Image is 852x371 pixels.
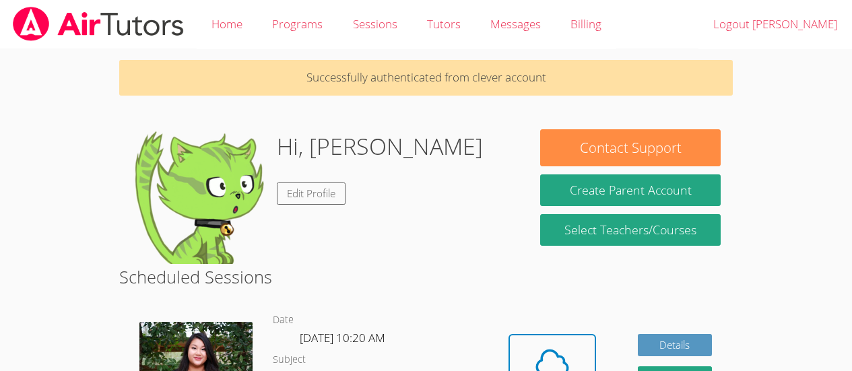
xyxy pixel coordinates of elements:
dt: Subject [273,351,306,368]
img: default.png [131,129,266,264]
dt: Date [273,312,294,329]
h1: Hi, [PERSON_NAME] [277,129,483,164]
button: Create Parent Account [540,174,720,206]
button: Contact Support [540,129,720,166]
span: [DATE] 10:20 AM [300,330,385,345]
h2: Scheduled Sessions [119,264,733,290]
p: Successfully authenticated from clever account [119,60,733,96]
span: Messages [490,16,541,32]
img: airtutors_banner-c4298cdbf04f3fff15de1276eac7730deb9818008684d7c2e4769d2f7ddbe033.png [11,7,185,41]
a: Edit Profile [277,182,346,205]
a: Select Teachers/Courses [540,214,720,246]
a: Details [638,334,712,356]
